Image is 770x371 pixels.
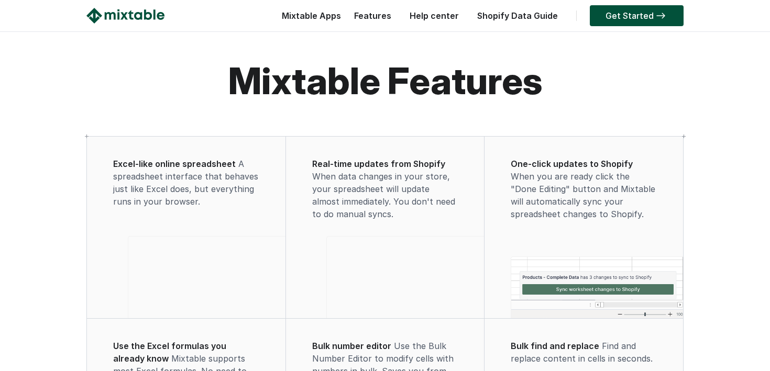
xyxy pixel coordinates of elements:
a: Get Started [590,5,684,26]
span: Excel-like online spreadsheet [113,159,236,169]
a: Help center [404,10,464,21]
span: When data changes in your store, your spreadsheet will update almost immediately. You don't need ... [312,171,455,219]
span: Bulk number editor [312,341,391,351]
a: Features [349,10,397,21]
img: Mixtable logo [86,8,164,24]
img: One-click updates to Shopify [511,257,683,318]
h1: Mixtable features [86,31,684,136]
span: Use the Excel formulas you already know [113,341,226,364]
a: Shopify Data Guide [472,10,563,21]
span: Bulk find and replace [511,341,599,351]
span: Real-time updates from Shopify [312,159,445,169]
div: Mixtable Apps [277,8,341,29]
span: One-click updates to Shopify [511,159,633,169]
img: arrow-right.svg [654,13,668,19]
span: When you are ready click the "Done Editing" button and Mixtable will automatically sync your spre... [511,171,655,219]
